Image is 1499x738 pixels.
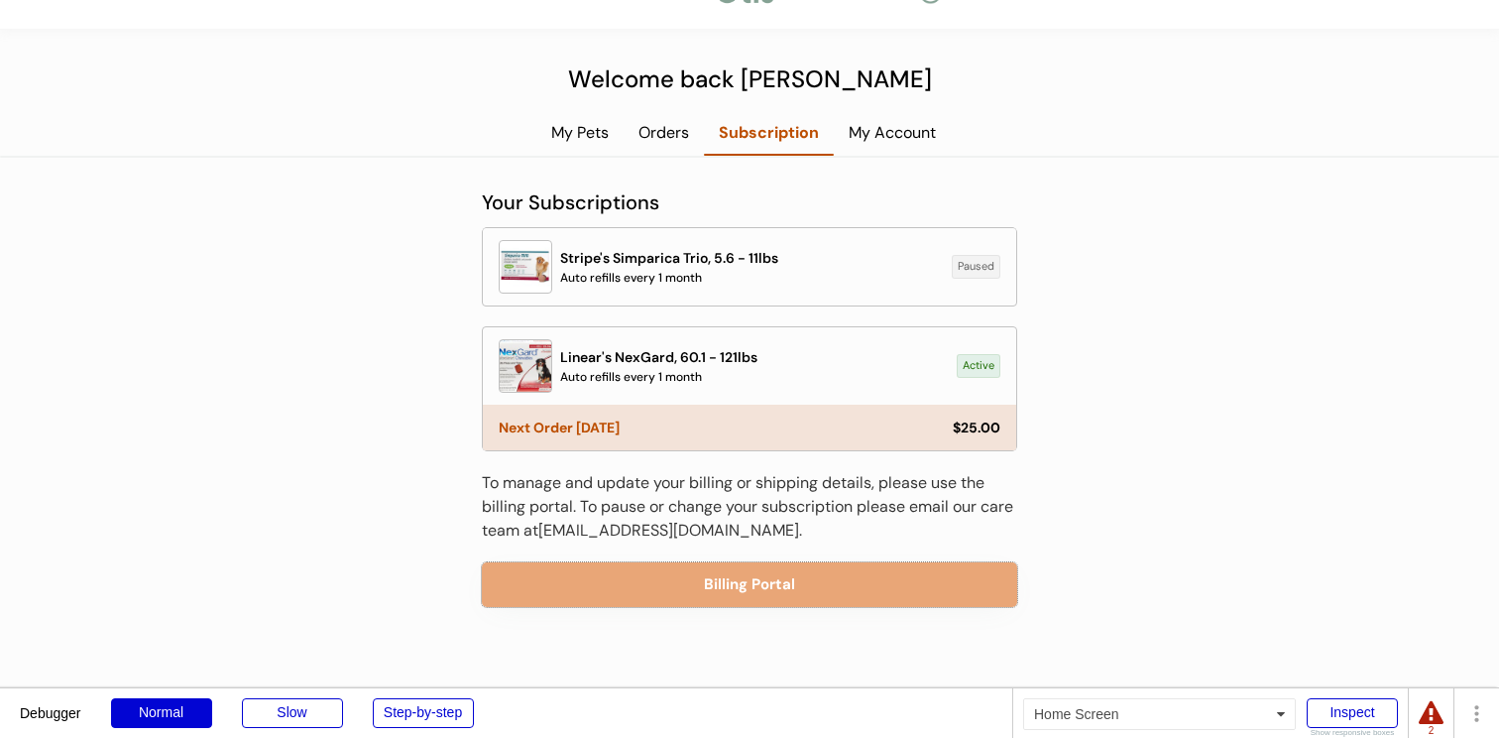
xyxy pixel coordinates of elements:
div: Stripe's Simparica Trio, 5.6 - 11lbs [560,248,778,269]
div: Home Screen [1023,698,1296,730]
div: My Pets [536,122,624,144]
a: [EMAIL_ADDRESS][DOMAIN_NAME] [538,520,799,541]
button: Billing Portal [482,562,1017,607]
div: Auto refills every 1 month [560,368,702,386]
div: Linear's NexGard, 60.1 - 121lbs [560,347,757,368]
div: Welcome back [PERSON_NAME] [556,61,943,97]
div: Orders [624,122,704,144]
div: Next Order [DATE] [499,421,949,434]
div: Your Subscriptions [482,187,659,217]
div: Inspect [1307,698,1398,728]
div: My Account [834,122,951,144]
div: To manage and update your billing or shipping details, please use the billing portal. To pause or... [482,471,1017,543]
div: Normal [111,698,212,728]
div: Step-by-step [373,698,474,728]
div: Debugger [20,688,81,720]
div: $25.00 [953,421,1000,434]
div: Auto refills every 1 month [560,269,702,287]
div: Show responsive boxes [1307,729,1398,737]
div: Active [957,354,1000,377]
div: 2 [1419,726,1443,736]
div: Subscription [704,122,834,144]
div: Slow [242,698,343,728]
div: Paused [952,255,1000,278]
